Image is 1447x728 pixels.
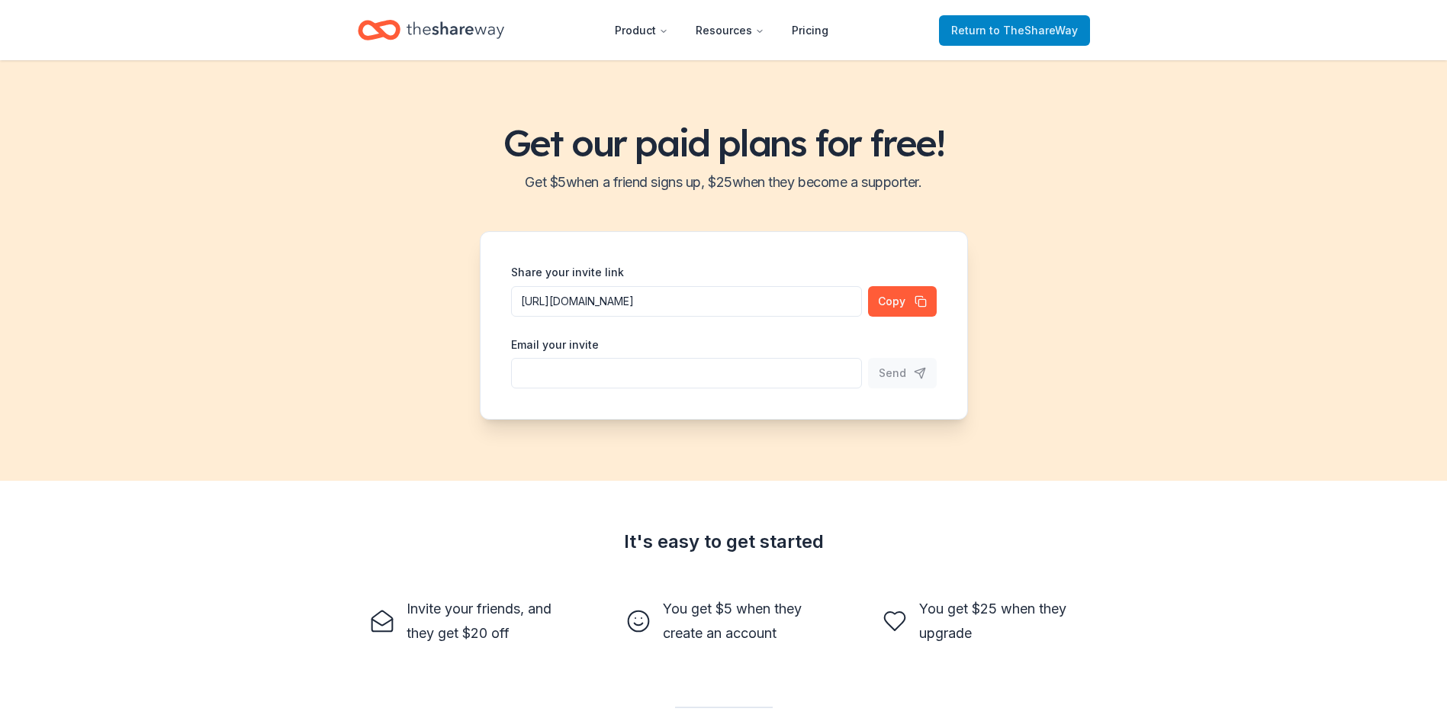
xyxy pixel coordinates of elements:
label: Share your invite link [511,265,624,280]
button: Copy [868,286,937,317]
h2: Get $ 5 when a friend signs up, $ 25 when they become a supporter. [18,170,1429,195]
a: Pricing [780,15,841,46]
span: to TheShareWay [989,24,1078,37]
a: Home [358,12,504,48]
div: You get $25 when they upgrade [919,597,1078,646]
div: It's easy to get started [358,530,1090,554]
div: You get $5 when they create an account [663,597,822,646]
nav: Main [603,12,841,48]
span: Return [951,21,1078,40]
label: Email your invite [511,337,599,353]
div: Invite your friends, and they get $20 off [407,597,565,646]
h1: Get our paid plans for free! [18,121,1429,164]
button: Resources [683,15,777,46]
button: Product [603,15,680,46]
a: Returnto TheShareWay [939,15,1090,46]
